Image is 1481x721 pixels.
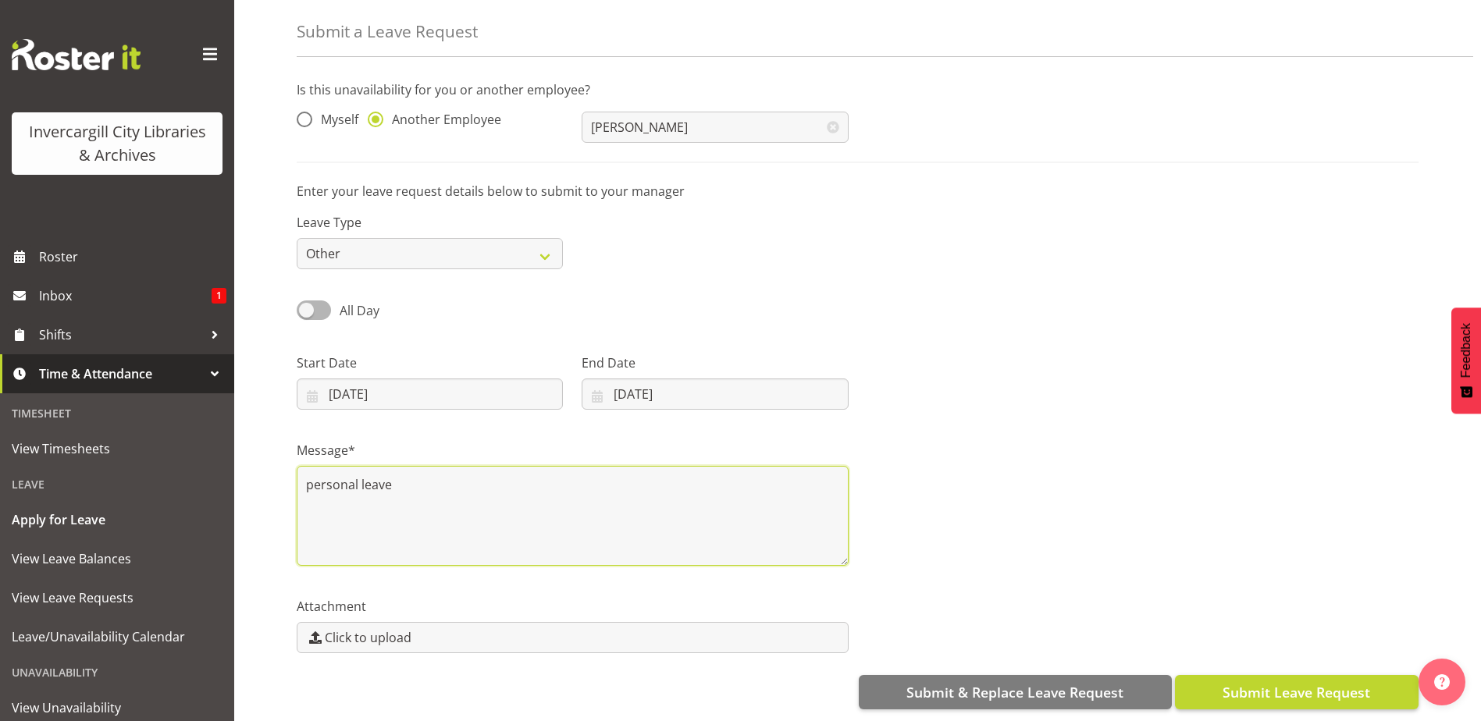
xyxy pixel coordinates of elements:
[582,353,848,372] label: End Date
[39,245,226,268] span: Roster
[297,80,1419,99] p: Is this unavailability for you or another employee?
[1175,675,1419,709] button: Submit Leave Request
[4,539,230,578] a: View Leave Balances
[12,39,141,70] img: Rosterit website logo
[297,441,849,460] label: Message*
[1451,307,1481,414] button: Feedback - Show survey
[12,696,223,719] span: View Unavailability
[325,628,411,647] span: Click to upload
[1223,682,1370,702] span: Submit Leave Request
[297,378,563,410] input: Click to select...
[39,362,203,385] span: Time & Attendance
[383,112,501,127] span: Another Employee
[297,182,1419,201] p: Enter your leave request details below to submit to your manager
[297,353,563,372] label: Start Date
[297,213,563,232] label: Leave Type
[12,437,223,460] span: View Timesheets
[4,500,230,539] a: Apply for Leave
[312,112,358,127] span: Myself
[340,302,379,319] span: All Day
[4,397,230,429] div: Timesheet
[12,625,223,648] span: Leave/Unavailability Calendar
[12,508,223,531] span: Apply for Leave
[297,23,478,41] h4: Submit a Leave Request
[859,675,1172,709] button: Submit & Replace Leave Request
[297,597,849,616] label: Attachment
[39,284,212,307] span: Inbox
[4,468,230,500] div: Leave
[1459,323,1473,378] span: Feedback
[4,617,230,656] a: Leave/Unavailability Calendar
[582,378,848,410] input: Click to select...
[27,120,207,167] div: Invercargill City Libraries & Archives
[12,547,223,570] span: View Leave Balances
[1434,674,1450,690] img: help-xxl-2.png
[39,323,203,346] span: Shifts
[12,586,223,609] span: View Leave Requests
[582,112,848,143] input: Select Employee
[4,578,230,617] a: View Leave Requests
[4,656,230,688] div: Unavailability
[212,288,226,304] span: 1
[906,682,1123,702] span: Submit & Replace Leave Request
[4,429,230,468] a: View Timesheets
